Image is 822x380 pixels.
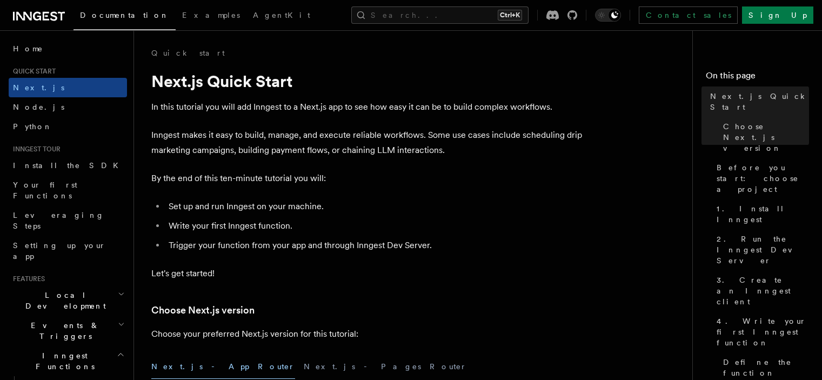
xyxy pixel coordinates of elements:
kbd: Ctrl+K [498,10,522,21]
button: Toggle dark mode [595,9,621,22]
p: Inngest makes it easy to build, manage, and execute reliable workflows. Some use cases include sc... [151,128,584,158]
button: Next.js - Pages Router [304,355,467,379]
span: AgentKit [253,11,310,19]
a: Home [9,39,127,58]
a: Node.js [9,97,127,117]
span: Node.js [13,103,64,111]
button: Search...Ctrl+K [351,6,529,24]
a: 4. Write your first Inngest function [712,311,809,352]
span: Quick start [9,67,56,76]
span: Install the SDK [13,161,125,170]
p: Let's get started! [151,266,584,281]
a: Choose Next.js version [719,117,809,158]
a: Sign Up [742,6,813,24]
button: Events & Triggers [9,316,127,346]
span: Features [9,275,45,283]
a: AgentKit [246,3,317,29]
a: Before you start: choose a project [712,158,809,199]
span: 2. Run the Inngest Dev Server [717,234,809,266]
li: Write your first Inngest function. [165,218,584,234]
a: 1. Install Inngest [712,199,809,229]
a: Next.js [9,78,127,97]
span: Examples [182,11,240,19]
span: Python [13,122,52,131]
a: Python [9,117,127,136]
span: 4. Write your first Inngest function [717,316,809,348]
span: Inngest Functions [9,350,117,372]
button: Next.js - App Router [151,355,295,379]
span: Events & Triggers [9,320,118,342]
span: Next.js Quick Start [710,91,809,112]
a: Your first Functions [9,175,127,205]
span: Home [13,43,43,54]
span: Choose Next.js version [723,121,809,154]
span: 1. Install Inngest [717,203,809,225]
span: Setting up your app [13,241,106,261]
span: Before you start: choose a project [717,162,809,195]
li: Trigger your function from your app and through Inngest Dev Server. [165,238,584,253]
a: Leveraging Steps [9,205,127,236]
a: Install the SDK [9,156,127,175]
a: Documentation [73,3,176,30]
a: Examples [176,3,246,29]
span: Documentation [80,11,169,19]
h4: On this page [706,69,809,86]
a: Next.js Quick Start [706,86,809,117]
a: Contact sales [639,6,738,24]
h1: Next.js Quick Start [151,71,584,91]
button: Local Development [9,285,127,316]
a: 2. Run the Inngest Dev Server [712,229,809,270]
span: 3. Create an Inngest client [717,275,809,307]
span: Your first Functions [13,181,77,200]
span: Next.js [13,83,64,92]
p: In this tutorial you will add Inngest to a Next.js app to see how easy it can be to build complex... [151,99,584,115]
span: Leveraging Steps [13,211,104,230]
button: Inngest Functions [9,346,127,376]
p: Choose your preferred Next.js version for this tutorial: [151,326,584,342]
span: Define the function [723,357,809,378]
a: Quick start [151,48,225,58]
p: By the end of this ten-minute tutorial you will: [151,171,584,186]
a: Choose Next.js version [151,303,255,318]
span: Local Development [9,290,118,311]
span: Inngest tour [9,145,61,154]
li: Set up and run Inngest on your machine. [165,199,584,214]
a: Setting up your app [9,236,127,266]
a: 3. Create an Inngest client [712,270,809,311]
